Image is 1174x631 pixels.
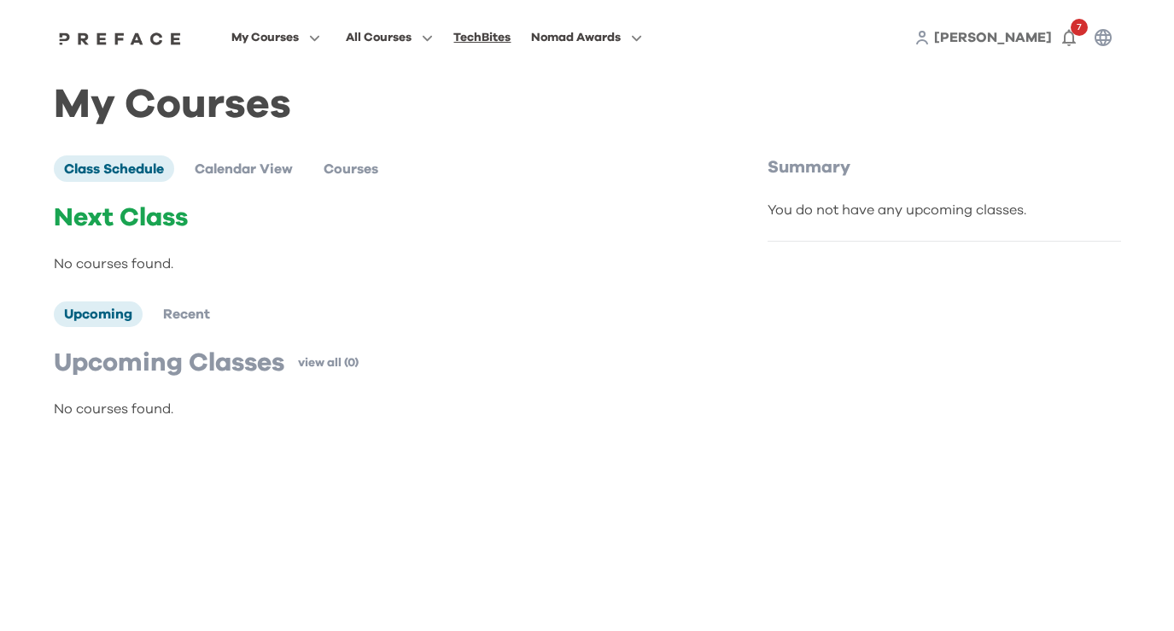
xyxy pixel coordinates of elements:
span: My Courses [231,27,299,48]
span: Upcoming [64,307,132,321]
div: TechBites [453,27,511,48]
p: Upcoming Classes [54,348,284,378]
span: [PERSON_NAME] [934,31,1052,44]
p: No courses found. [54,399,696,419]
p: No courses found. [54,254,696,274]
button: Nomad Awards [526,26,647,49]
span: 7 [1071,19,1088,36]
span: Courses [324,162,378,176]
a: [PERSON_NAME] [934,27,1052,48]
a: Preface Logo [55,31,186,44]
span: All Courses [346,27,412,48]
span: Nomad Awards [531,27,621,48]
span: Calendar View [195,162,293,176]
span: Class Schedule [64,162,164,176]
img: Preface Logo [55,32,186,45]
button: All Courses [341,26,438,49]
span: Recent [163,307,210,321]
div: You do not have any upcoming classes. [768,200,1121,220]
a: view all (0) [298,354,359,371]
p: Summary [768,155,1121,179]
button: 7 [1052,20,1086,55]
h1: My Courses [54,96,1121,114]
button: My Courses [226,26,325,49]
p: Next Class [54,202,696,233]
